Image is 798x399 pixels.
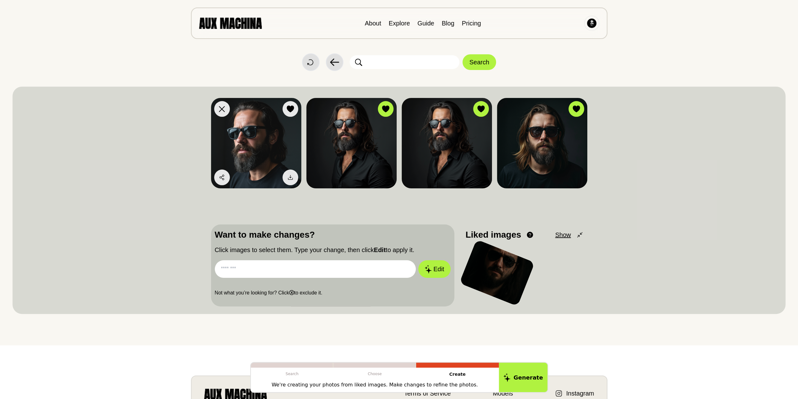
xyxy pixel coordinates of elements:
p: We're creating your photos from liked images. Make changes to refine the photos. [272,381,478,389]
img: AUX MACHINA [199,18,262,29]
img: Search result [306,98,397,188]
p: Choose [333,368,416,380]
img: Search result [211,98,301,188]
a: Terms of Service [404,389,451,398]
button: Search [462,54,496,70]
p: Search [251,368,334,380]
a: About [365,20,381,27]
a: Blog [442,20,454,27]
p: Want to make changes? [215,228,451,241]
p: Create [416,368,499,381]
span: Show [555,230,571,240]
button: Edit [418,260,450,278]
img: Instagram [555,390,563,397]
a: Guide [417,20,434,27]
a: Instagram [555,389,594,398]
b: ⓧ [289,290,294,295]
button: Generate [499,363,547,392]
p: Click images to select them. Type your change, then click to apply it. [215,245,451,255]
button: Show [555,230,583,240]
img: Search result [402,98,492,188]
b: Edit [374,246,386,253]
a: Pricing [462,20,481,27]
a: Explore [388,20,410,27]
img: Search result [497,98,587,188]
img: Avatar [587,19,596,28]
p: Not what you’re looking for? Click to exclude it. [215,289,451,297]
a: Models [493,389,513,398]
p: Liked images [466,228,521,241]
button: Back [326,53,343,71]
